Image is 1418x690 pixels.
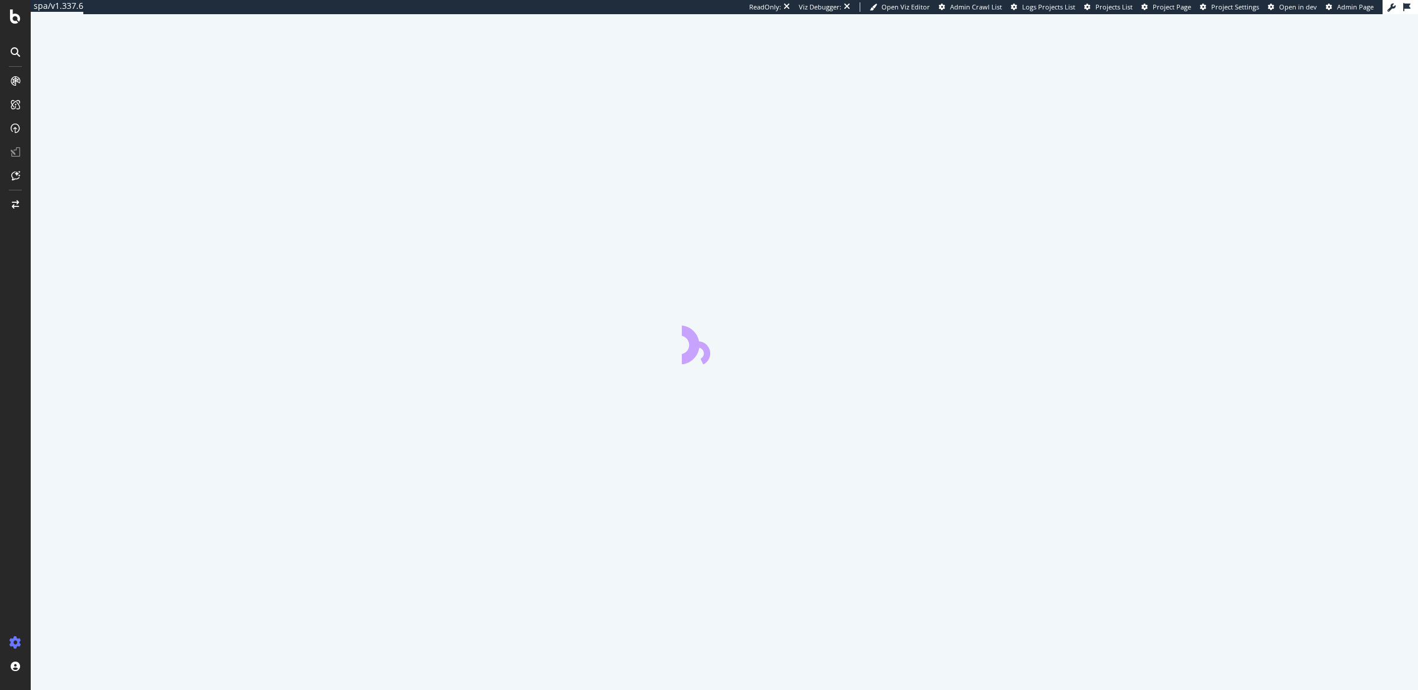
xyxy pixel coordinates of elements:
[682,322,767,364] div: animation
[1337,2,1374,11] span: Admin Page
[1326,2,1374,12] a: Admin Page
[1084,2,1133,12] a: Projects List
[1211,2,1259,11] span: Project Settings
[1200,2,1259,12] a: Project Settings
[1153,2,1191,11] span: Project Page
[950,2,1002,11] span: Admin Crawl List
[1011,2,1075,12] a: Logs Projects List
[799,2,841,12] div: Viz Debugger:
[1279,2,1317,11] span: Open in dev
[939,2,1002,12] a: Admin Crawl List
[1095,2,1133,11] span: Projects List
[1141,2,1191,12] a: Project Page
[1022,2,1075,11] span: Logs Projects List
[1268,2,1317,12] a: Open in dev
[749,2,781,12] div: ReadOnly:
[870,2,930,12] a: Open Viz Editor
[882,2,930,11] span: Open Viz Editor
